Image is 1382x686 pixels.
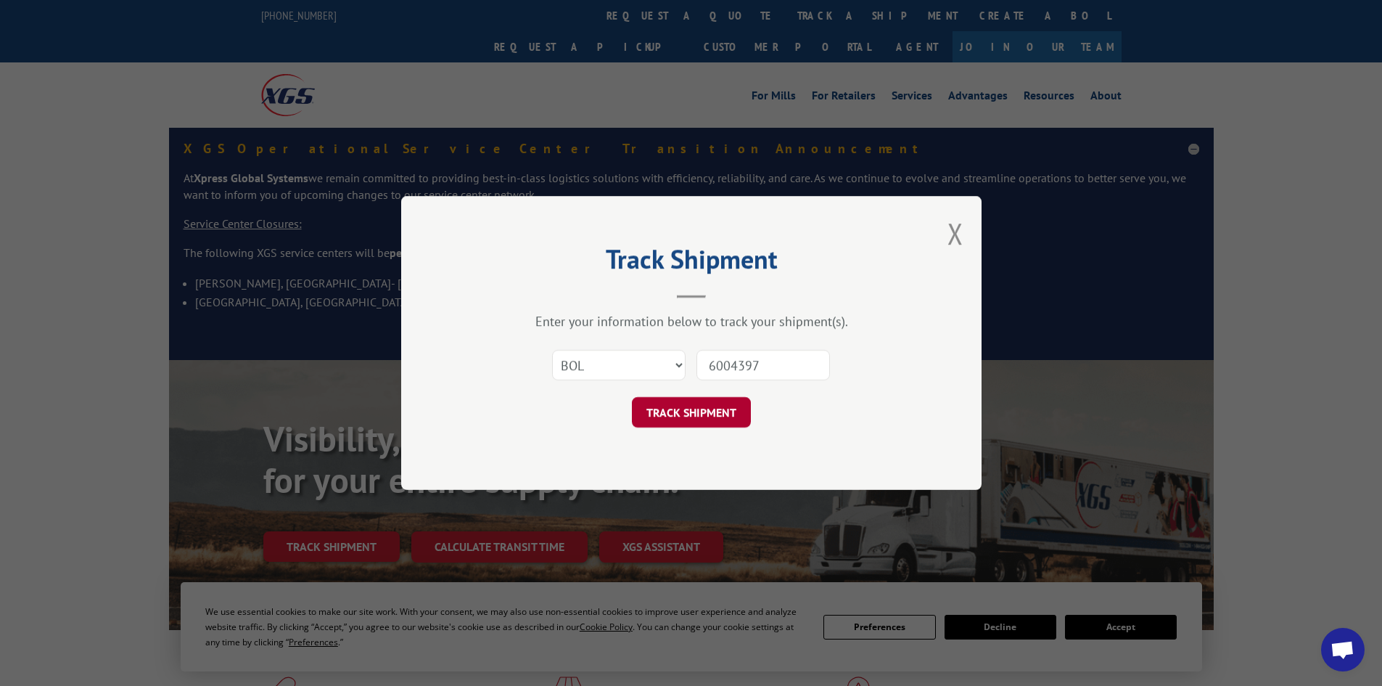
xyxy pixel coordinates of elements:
div: Enter your information below to track your shipment(s). [474,313,909,330]
input: Number(s) [696,350,830,380]
h2: Track Shipment [474,249,909,277]
button: Close modal [947,214,963,253]
button: TRACK SHIPMENT [632,397,751,428]
a: Open chat [1321,628,1365,671]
